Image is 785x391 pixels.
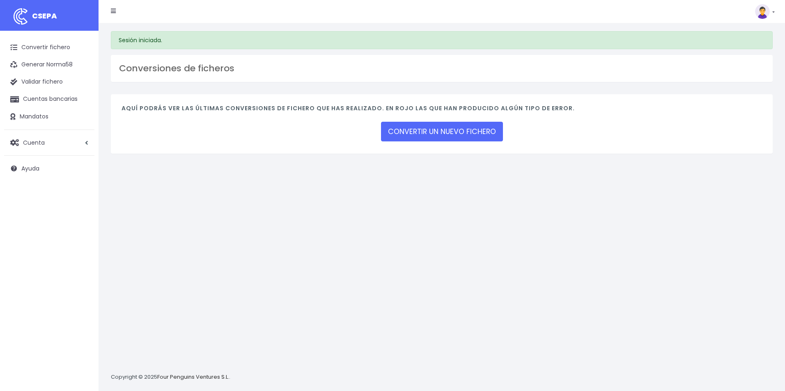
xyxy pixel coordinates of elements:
h3: Conversiones de ficheros [119,63,764,74]
img: logo [10,6,31,27]
a: Mandatos [4,108,94,125]
a: Cuenta [4,134,94,151]
a: Four Penguins Ventures S.L. [157,373,229,381]
a: Convertir fichero [4,39,94,56]
h4: Aquí podrás ver las últimas conversiones de fichero que has realizado. En rojo las que han produc... [122,105,762,116]
div: Sesión iniciada. [111,31,773,49]
a: CONVERTIR UN NUEVO FICHERO [381,122,503,141]
img: profile [755,4,770,19]
p: Copyright © 2025 . [111,373,230,382]
span: Ayuda [21,164,39,173]
a: Generar Norma58 [4,56,94,73]
span: Cuenta [23,138,45,146]
a: Cuentas bancarias [4,91,94,108]
a: Ayuda [4,160,94,177]
a: Validar fichero [4,73,94,91]
span: CSEPA [32,11,57,21]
